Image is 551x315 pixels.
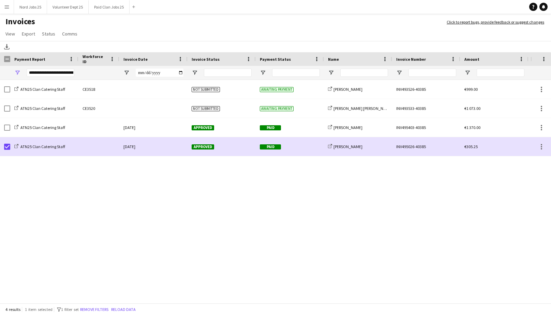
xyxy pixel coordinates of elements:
input: Amount Filter Input [477,69,524,77]
span: €1 073.00 [464,106,480,111]
span: [PERSON_NAME] [333,87,362,92]
span: Status [42,31,55,37]
div: INV493533-40385 [392,99,460,118]
a: ATN25 Clan Catering Staff [14,125,65,130]
a: Comms [59,29,80,38]
div: CE3518 [78,80,119,99]
button: Nord Jobs 25 [14,0,47,14]
a: Export [19,29,38,38]
span: View [5,31,15,37]
button: Remove filters [79,306,110,313]
span: 1 item selected [25,307,53,312]
span: €305.25 [464,144,478,149]
span: [PERSON_NAME] [333,144,362,149]
span: ATN25 Clan Catering Staff [20,106,65,111]
span: Paid [260,125,281,130]
a: View [3,29,18,38]
div: INV493526-40385 [392,80,460,99]
span: Comms [62,31,77,37]
span: 1 filter set [61,307,79,312]
button: Open Filter Menu [14,70,20,76]
span: ATN25 Clan Catering Staff [20,144,65,149]
div: INV495026-40385 [392,137,460,156]
span: Name [328,57,339,62]
div: CE3520 [78,99,119,118]
span: Awaiting payment [260,106,294,111]
button: Open Filter Menu [328,70,334,76]
span: €999.00 [464,87,478,92]
span: Invoice Date [123,57,148,62]
div: [DATE] [119,118,188,137]
span: Workforce ID [83,54,107,64]
input: Invoice Number Filter Input [408,69,456,77]
div: [DATE] [119,137,188,156]
span: Invoice Status [192,57,220,62]
span: Approved [192,125,214,130]
button: Open Filter Menu [396,70,402,76]
span: Amount [464,57,479,62]
span: [PERSON_NAME] [333,125,362,130]
span: ATN25 Clan Catering Staff [20,87,65,92]
button: Open Filter Menu [464,70,471,76]
button: Paid Clan Jobs 25 [89,0,130,14]
a: ATN25 Clan Catering Staff [14,144,65,149]
span: Invoice Number [396,57,426,62]
a: Click to report bugs, provide feedback or suggest changes [447,19,544,25]
button: Open Filter Menu [123,70,130,76]
button: Open Filter Menu [192,70,198,76]
a: Status [39,29,58,38]
button: Open Filter Menu [260,70,266,76]
a: ATN25 Clan Catering Staff [14,106,65,111]
span: ATN25 Clan Catering Staff [20,125,65,130]
app-action-btn: Download [3,43,11,51]
input: Name Filter Input [340,69,388,77]
span: Not submitted [192,106,220,111]
span: Paid [260,144,281,149]
button: Volunteer Dept 25 [47,0,89,14]
span: Not submitted [192,87,220,92]
span: €1 370.00 [464,125,480,130]
button: Reload data [110,306,137,313]
span: Approved [192,144,214,149]
a: ATN25 Clan Catering Staff [14,87,65,92]
span: [PERSON_NAME] [PERSON_NAME] [333,106,392,111]
span: Payment Report [14,57,45,62]
span: Export [22,31,35,37]
span: Awaiting payment [260,87,294,92]
span: Payment Status [260,57,291,62]
input: Invoice Date Filter Input [136,69,183,77]
input: Invoice Status Filter Input [204,69,252,77]
div: INV495403-40385 [392,118,460,137]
